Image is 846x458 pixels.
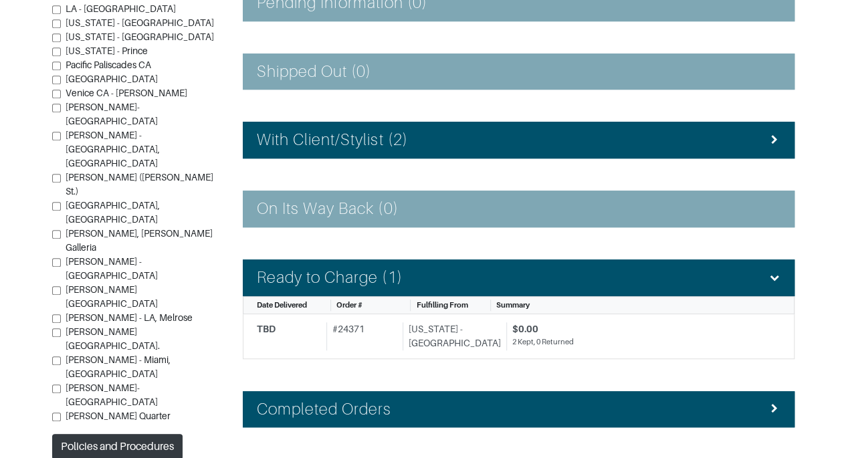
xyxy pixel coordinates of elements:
[66,17,214,28] span: [US_STATE] - [GEOGRAPHIC_DATA]
[66,312,193,323] span: [PERSON_NAME] - LA, Melrose
[52,328,61,337] input: [PERSON_NAME][GEOGRAPHIC_DATA].
[52,132,61,140] input: [PERSON_NAME] - [GEOGRAPHIC_DATA], [GEOGRAPHIC_DATA]
[416,301,467,309] span: Fulfilling From
[52,384,61,393] input: [PERSON_NAME]- [GEOGRAPHIC_DATA]
[52,356,61,365] input: [PERSON_NAME] - Miami, [GEOGRAPHIC_DATA]
[66,228,213,253] span: [PERSON_NAME], [PERSON_NAME] Galleria
[326,322,397,350] div: # 24371
[52,258,61,267] input: [PERSON_NAME] - [GEOGRAPHIC_DATA]
[52,90,61,98] input: Venice CA - [PERSON_NAME]
[52,413,61,421] input: [PERSON_NAME] Quarter
[66,256,158,281] span: [PERSON_NAME] - [GEOGRAPHIC_DATA]
[66,31,214,42] span: [US_STATE] - [GEOGRAPHIC_DATA]
[257,400,392,419] h4: Completed Orders
[336,301,362,309] span: Order #
[52,230,61,239] input: [PERSON_NAME], [PERSON_NAME] Galleria
[66,382,158,407] span: [PERSON_NAME]- [GEOGRAPHIC_DATA]
[52,62,61,70] input: Pacific Paliscades CA
[403,322,501,350] div: [US_STATE] - [GEOGRAPHIC_DATA]
[257,268,403,288] h4: Ready to Charge (1)
[52,76,61,84] input: [GEOGRAPHIC_DATA]
[66,411,171,421] span: [PERSON_NAME] Quarter
[257,324,276,334] span: TBD
[66,102,158,126] span: [PERSON_NAME]-[GEOGRAPHIC_DATA]
[257,62,372,82] h4: Shipped Out (0)
[66,130,160,168] span: [PERSON_NAME] - [GEOGRAPHIC_DATA], [GEOGRAPHIC_DATA]
[66,88,187,98] span: Venice CA - [PERSON_NAME]
[496,301,530,309] span: Summary
[512,336,770,348] div: 2 Kept, 0 Returned
[66,45,148,56] span: [US_STATE] - Prince
[52,104,61,112] input: [PERSON_NAME]-[GEOGRAPHIC_DATA]
[52,286,61,295] input: [PERSON_NAME][GEOGRAPHIC_DATA]
[52,5,61,14] input: LA - [GEOGRAPHIC_DATA]
[52,19,61,28] input: [US_STATE] - [GEOGRAPHIC_DATA]
[512,322,770,336] div: $0.00
[257,199,399,219] h4: On Its Way Back (0)
[66,284,158,309] span: [PERSON_NAME][GEOGRAPHIC_DATA]
[52,314,61,323] input: [PERSON_NAME] - LA, Melrose
[66,3,176,14] span: LA - [GEOGRAPHIC_DATA]
[66,172,213,197] span: [PERSON_NAME] ([PERSON_NAME] St.)
[66,74,158,84] span: [GEOGRAPHIC_DATA]
[66,354,171,379] span: [PERSON_NAME] - Miami, [GEOGRAPHIC_DATA]
[66,60,151,70] span: Pacific Paliscades CA
[66,200,160,225] span: [GEOGRAPHIC_DATA], [GEOGRAPHIC_DATA]
[52,47,61,56] input: [US_STATE] - Prince
[257,130,408,150] h4: With Client/Stylist (2)
[257,301,307,309] span: Date Delivered
[52,174,61,183] input: [PERSON_NAME] ([PERSON_NAME] St.)
[66,326,160,351] span: [PERSON_NAME][GEOGRAPHIC_DATA].
[52,33,61,42] input: [US_STATE] - [GEOGRAPHIC_DATA]
[52,202,61,211] input: [GEOGRAPHIC_DATA], [GEOGRAPHIC_DATA]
